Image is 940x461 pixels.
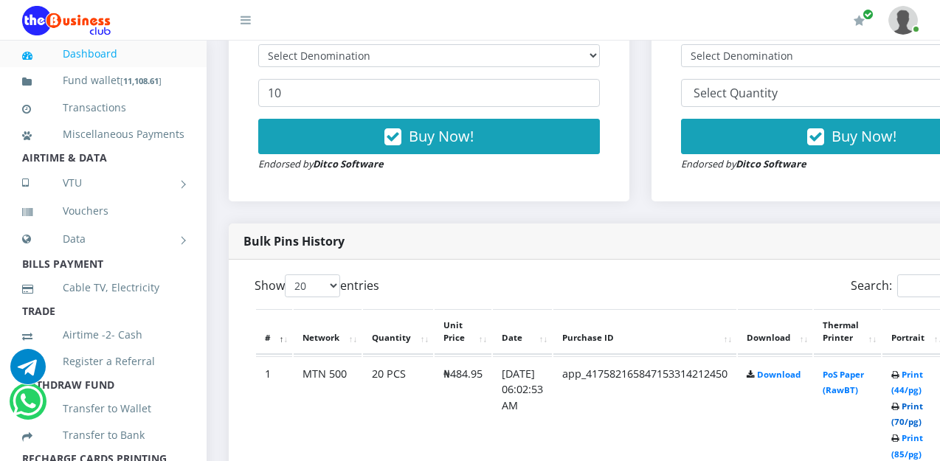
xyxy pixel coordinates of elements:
b: 11,108.61 [123,75,159,86]
a: Download [757,369,801,380]
img: Logo [22,6,111,35]
a: Vouchers [22,194,184,228]
th: Unit Price: activate to sort column ascending [435,309,491,355]
span: Renew/Upgrade Subscription [863,9,874,20]
th: Download: activate to sort column ascending [738,309,812,355]
small: Endorsed by [681,157,806,170]
th: Purchase ID: activate to sort column ascending [553,309,736,355]
small: Endorsed by [258,157,384,170]
a: VTU [22,164,184,201]
button: Buy Now! [258,119,600,154]
a: Print (85/pg) [891,432,923,460]
small: [ ] [120,75,162,86]
a: Dashboard [22,37,184,71]
a: Miscellaneous Payments [22,117,184,151]
a: Register a Referral [22,344,184,378]
a: Airtime -2- Cash [22,318,184,352]
a: Chat for support [10,360,46,384]
i: Renew/Upgrade Subscription [854,15,865,27]
a: PoS Paper (RawBT) [823,369,864,396]
a: Data [22,221,184,257]
select: Showentries [285,274,340,297]
a: Transactions [22,91,184,125]
th: Network: activate to sort column ascending [294,309,362,355]
label: Show entries [255,274,379,297]
a: Print (70/pg) [891,401,923,428]
strong: Ditco Software [313,157,384,170]
th: #: activate to sort column descending [256,309,292,355]
a: Fund wallet[11,108.61] [22,63,184,98]
a: Chat for support [13,395,43,419]
th: Quantity: activate to sort column ascending [363,309,433,355]
input: Enter Quantity [258,79,600,107]
th: Date: activate to sort column ascending [493,309,552,355]
strong: Ditco Software [736,157,806,170]
a: Print (44/pg) [891,369,923,396]
a: Transfer to Bank [22,418,184,452]
a: Cable TV, Electricity [22,271,184,305]
span: Buy Now! [832,126,896,146]
th: Thermal Printer: activate to sort column ascending [814,309,881,355]
img: User [888,6,918,35]
strong: Bulk Pins History [243,233,345,249]
span: Buy Now! [409,126,474,146]
a: Transfer to Wallet [22,392,184,426]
